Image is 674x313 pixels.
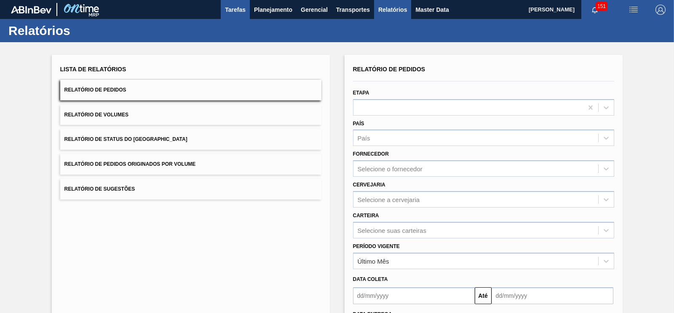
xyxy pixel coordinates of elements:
[254,5,292,15] span: Planejamento
[11,6,51,13] img: TNhmsLtSVTkK8tSr43FrP2fwEKptu5GPRR3wAAAABJRU5ErkJggg==
[60,66,126,73] span: Lista de Relatórios
[581,4,608,16] button: Notificações
[378,5,407,15] span: Relatórios
[353,90,369,96] label: Etapa
[336,5,370,15] span: Transportes
[64,186,135,192] span: Relatório de Sugestões
[60,105,321,125] button: Relatório de Volumes
[358,196,420,203] div: Selecione a cervejaria
[358,227,426,234] div: Selecione suas carteiras
[353,287,475,304] input: dd/mm/yyyy
[358,135,370,142] div: País
[358,257,389,264] div: Último Mês
[475,287,492,304] button: Até
[225,5,246,15] span: Tarefas
[629,5,639,15] img: userActions
[60,154,321,175] button: Relatório de Pedidos Originados por Volume
[655,5,666,15] img: Logout
[596,2,607,11] span: 151
[353,121,364,127] label: País
[353,276,388,282] span: Data coleta
[353,243,400,249] label: Período Vigente
[64,87,126,93] span: Relatório de Pedidos
[64,161,196,167] span: Relatório de Pedidos Originados por Volume
[353,182,385,188] label: Cervejaria
[353,213,379,219] label: Carteira
[301,5,328,15] span: Gerencial
[353,151,389,157] label: Fornecedor
[415,5,449,15] span: Master Data
[353,66,425,73] span: Relatório de Pedidos
[8,26,158,35] h1: Relatórios
[64,136,187,142] span: Relatório de Status do [GEOGRAPHIC_DATA]
[358,165,423,173] div: Selecione o fornecedor
[60,80,321,100] button: Relatório de Pedidos
[492,287,613,304] input: dd/mm/yyyy
[64,112,128,118] span: Relatório de Volumes
[60,129,321,150] button: Relatório de Status do [GEOGRAPHIC_DATA]
[60,179,321,200] button: Relatório de Sugestões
